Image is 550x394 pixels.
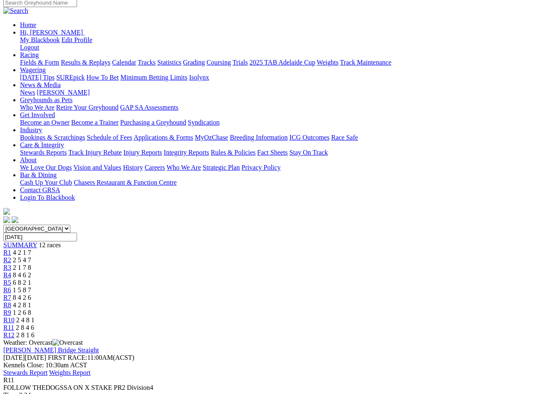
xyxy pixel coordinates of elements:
[230,134,288,141] a: Breeding Information
[3,354,46,361] span: [DATE]
[123,149,162,156] a: Injury Reports
[20,164,547,171] div: About
[203,164,240,171] a: Strategic Plan
[16,316,35,324] span: 2 4 8 1
[20,29,85,36] a: Hi, [PERSON_NAME]
[20,194,75,201] a: Login To Blackbook
[20,111,55,118] a: Get Involved
[3,271,11,279] span: R4
[3,361,547,369] div: Kennels Close: 10:30am ACST
[13,249,31,256] span: 4 2 1 7
[13,264,31,271] span: 2 1 7 8
[157,59,182,66] a: Statistics
[331,134,358,141] a: Race Safe
[134,134,193,141] a: Applications & Forms
[120,119,186,126] a: Purchasing a Greyhound
[62,36,92,43] a: Edit Profile
[56,104,119,111] a: Retire Your Greyhound
[3,279,11,286] a: R5
[20,36,547,51] div: Hi, [PERSON_NAME]
[20,186,60,193] a: Contact GRSA
[49,369,91,376] a: Weights Report
[3,346,99,354] a: [PERSON_NAME] Bridge Straight
[3,369,47,376] a: Stewards Report
[20,149,67,156] a: Stewards Reports
[20,89,547,96] div: News & Media
[20,156,37,163] a: About
[20,104,55,111] a: Who We Are
[3,241,37,248] a: SUMMARY
[20,141,64,148] a: Care & Integrity
[3,233,77,241] input: Select date
[249,59,315,66] a: 2025 TAB Adelaide Cup
[13,256,31,264] span: 2 5 4 7
[13,294,31,301] span: 8 4 2 6
[20,59,547,66] div: Racing
[13,279,31,286] span: 6 8 2 1
[164,149,209,156] a: Integrity Reports
[87,74,119,81] a: How To Bet
[289,134,329,141] a: ICG Outcomes
[74,179,177,186] a: Chasers Restaurant & Function Centre
[20,171,57,178] a: Bar & Dining
[123,164,143,171] a: History
[3,208,10,215] img: logo-grsa-white.png
[3,286,11,294] a: R6
[144,164,165,171] a: Careers
[138,59,156,66] a: Tracks
[3,384,547,391] div: FOLLOW THEDOGSSA ON X STAKE PR2 Division4
[20,59,59,66] a: Fields & Form
[3,264,11,271] span: R3
[20,164,72,171] a: We Love Our Dogs
[12,216,18,223] img: twitter.svg
[20,119,70,126] a: Become an Owner
[37,89,90,96] a: [PERSON_NAME]
[20,74,547,81] div: Wagering
[232,59,248,66] a: Trials
[13,271,31,279] span: 8 4 6 2
[68,149,122,156] a: Track Injury Rebate
[3,376,14,384] span: R11
[20,81,61,88] a: News & Media
[3,7,28,15] img: Search
[3,249,11,256] a: R1
[20,89,35,96] a: News
[183,59,205,66] a: Grading
[16,331,35,339] span: 2 8 1 6
[13,286,31,294] span: 1 5 8 7
[20,134,85,141] a: Bookings & Scratchings
[340,59,391,66] a: Track Maintenance
[167,164,201,171] a: Who We Are
[20,104,547,111] div: Greyhounds as Pets
[20,119,547,126] div: Get Involved
[211,149,256,156] a: Rules & Policies
[195,134,228,141] a: MyOzChase
[241,164,281,171] a: Privacy Policy
[3,294,11,301] a: R7
[61,59,110,66] a: Results & Replays
[257,149,288,156] a: Fact Sheets
[317,59,338,66] a: Weights
[56,74,85,81] a: SUREpick
[3,331,15,339] a: R12
[120,74,187,81] a: Minimum Betting Limits
[20,36,60,43] a: My Blackbook
[3,309,11,316] a: R9
[3,339,83,346] span: Weather: Overcast
[3,316,15,324] span: R10
[3,301,11,309] a: R8
[207,59,231,66] a: Coursing
[20,96,72,103] a: Greyhounds as Pets
[189,74,209,81] a: Isolynx
[39,241,61,248] span: 12 races
[3,256,11,264] a: R2
[13,301,31,309] span: 4 2 8 1
[3,324,14,331] span: R11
